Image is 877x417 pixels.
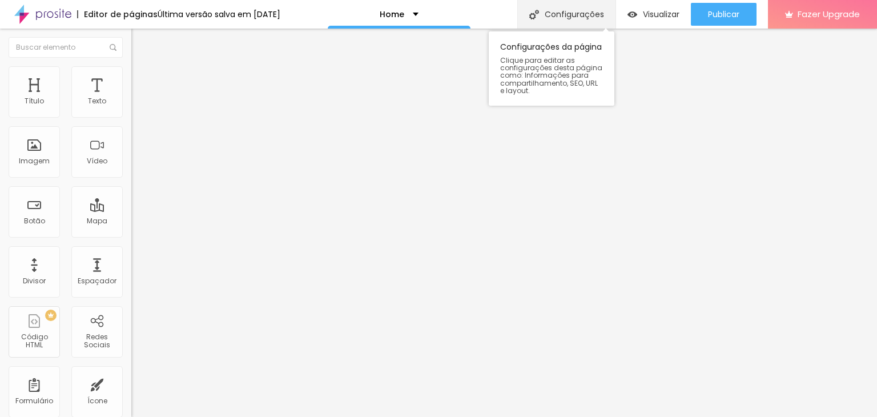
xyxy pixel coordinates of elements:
div: Botão [24,217,45,225]
iframe: Editor [131,29,877,417]
div: Imagem [19,157,50,165]
span: Visualizar [643,10,679,19]
div: Última versão salva em [DATE] [158,10,280,18]
span: Fazer Upgrade [798,9,860,19]
div: Ícone [87,397,107,405]
img: Icone [529,10,539,19]
div: Texto [88,97,106,105]
div: Código HTML [11,333,57,350]
div: Título [25,97,44,105]
div: Formulário [15,397,53,405]
div: Configurações da página [489,31,614,106]
div: Mapa [87,217,107,225]
div: Divisor [23,277,46,285]
input: Buscar elemento [9,37,123,58]
span: Publicar [708,10,739,19]
span: Clique para editar as configurações desta página como: Informações para compartilhamento, SEO, UR... [500,57,603,94]
div: Vídeo [87,157,107,165]
img: view-1.svg [627,10,637,19]
div: Espaçador [78,277,116,285]
div: Redes Sociais [74,333,119,350]
div: Editor de páginas [77,10,158,18]
button: Publicar [691,3,757,26]
button: Visualizar [616,3,691,26]
img: Icone [110,44,116,51]
p: Home [380,10,404,18]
